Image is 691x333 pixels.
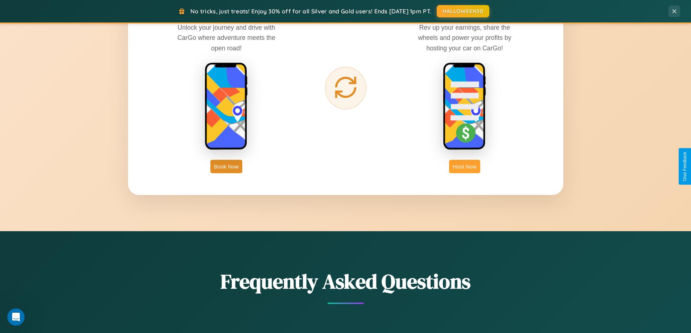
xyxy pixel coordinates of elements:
[172,22,281,53] p: Unlock your journey and drive with CarGo where adventure meets the open road!
[437,5,489,17] button: HALLOWEEN30
[449,160,480,173] button: Host Now
[443,62,486,151] img: host phone
[7,308,25,326] iframe: Intercom live chat
[190,8,431,15] span: No tricks, just treats! Enjoy 30% off for all Silver and Gold users! Ends [DATE] 1pm PT.
[210,160,242,173] button: Book Now
[410,22,519,53] p: Rev up your earnings, share the wheels and power your profits by hosting your car on CarGo!
[128,267,563,295] h2: Frequently Asked Questions
[682,152,687,181] div: Give Feedback
[205,62,248,151] img: rent phone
